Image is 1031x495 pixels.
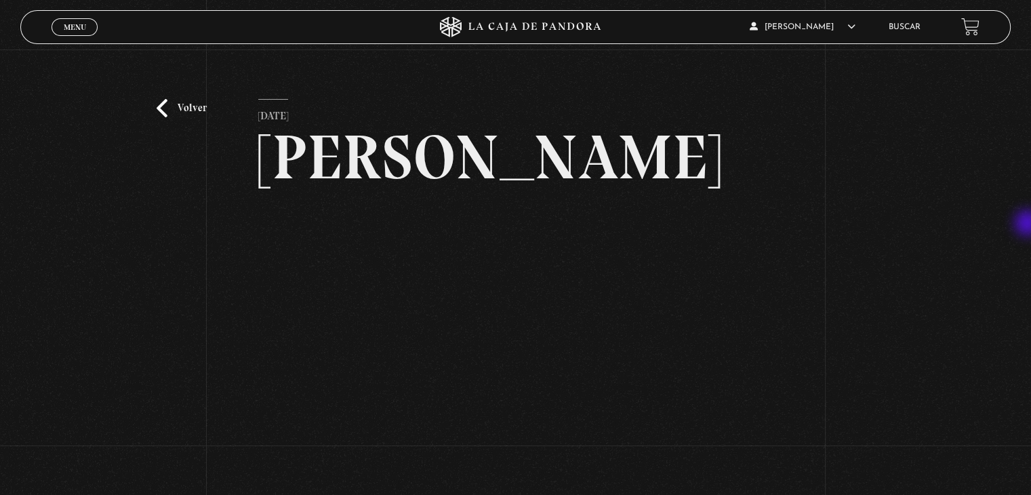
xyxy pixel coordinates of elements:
[961,18,979,36] a: View your shopping cart
[750,23,855,31] span: [PERSON_NAME]
[157,99,207,117] a: Volver
[258,126,773,189] h2: [PERSON_NAME]
[889,23,921,31] a: Buscar
[59,34,91,43] span: Cerrar
[64,23,86,31] span: Menu
[258,99,288,126] p: [DATE]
